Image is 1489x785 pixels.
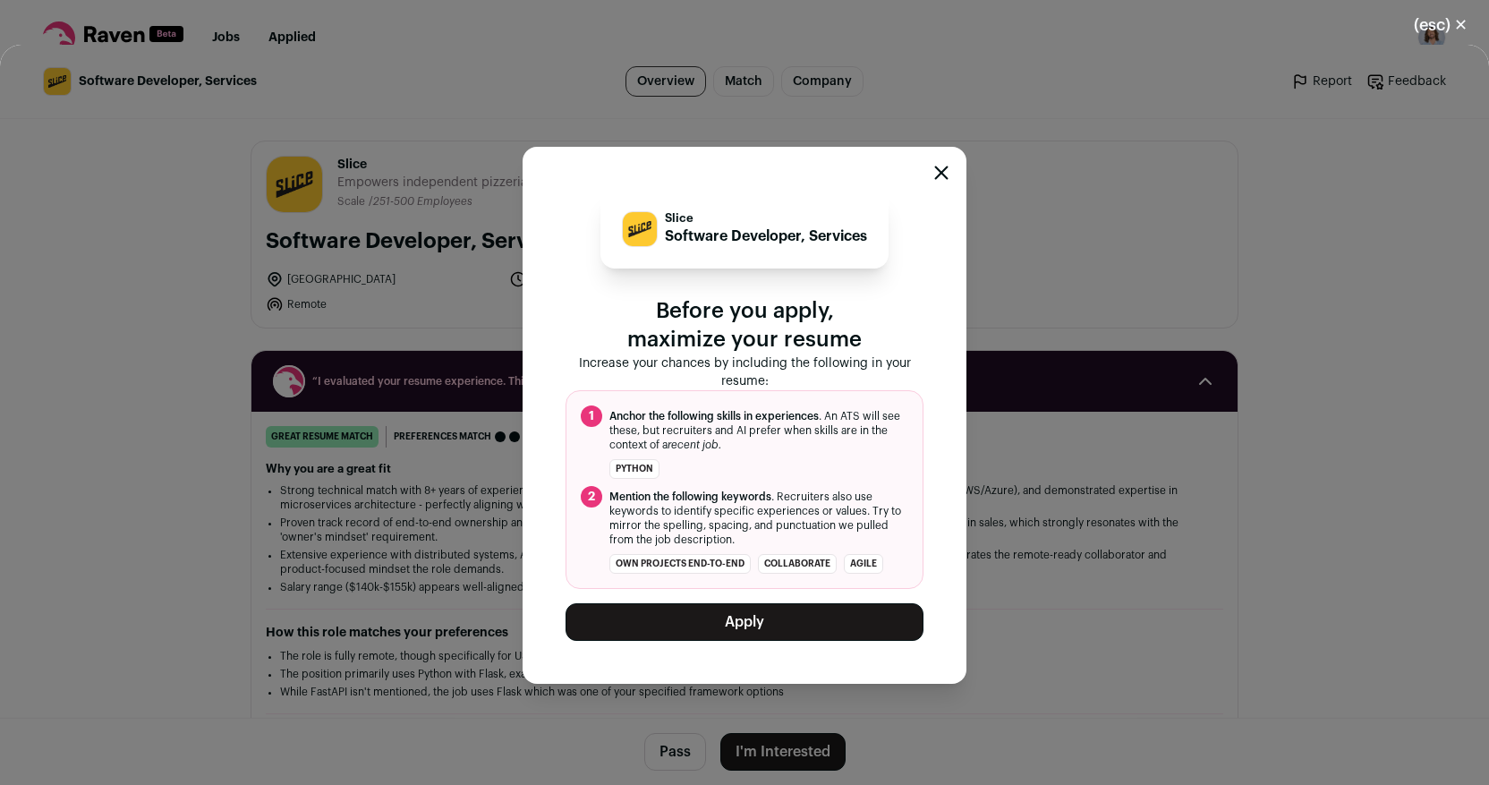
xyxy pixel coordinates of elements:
span: 2 [581,486,602,508]
span: Mention the following keywords [609,491,771,502]
p: Slice [665,211,867,226]
i: recent job. [668,439,721,450]
span: . Recruiters also use keywords to identify specific experiences or values. Try to mirror the spel... [609,490,908,547]
img: c56d4ac484f4dd3833848246baa43ee445e6f6a03dd74c32d894112e9f45255c.png [623,212,657,246]
p: Software Developer, Services [665,226,867,247]
li: Python [609,459,659,479]
li: collaborate [758,554,837,574]
span: 1 [581,405,602,427]
span: Anchor the following skills in experiences [609,411,819,422]
p: Before you apply, maximize your resume [566,297,923,354]
button: Close modal [1392,5,1489,45]
li: agile [844,554,883,574]
li: own projects end-to-end [609,554,751,574]
button: Apply [566,603,923,641]
span: . An ATS will see these, but recruiters and AI prefer when skills are in the context of a [609,409,908,452]
p: Increase your chances by including the following in your resume: [566,354,923,390]
button: Close modal [934,166,949,180]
